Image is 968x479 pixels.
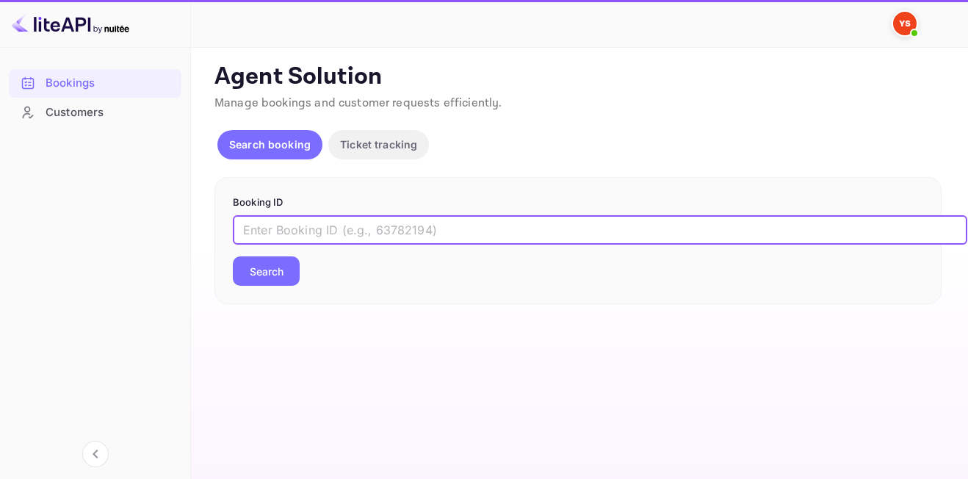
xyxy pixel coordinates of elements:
img: Yandex Support [893,12,917,35]
p: Agent Solution [214,62,942,92]
img: LiteAPI logo [12,12,129,35]
span: Manage bookings and customer requests efficiently. [214,96,502,111]
div: Bookings [46,75,174,92]
a: Bookings [9,69,181,96]
div: Customers [46,104,174,121]
p: Ticket tracking [340,137,417,152]
p: Booking ID [233,195,923,210]
div: Bookings [9,69,181,98]
input: Enter Booking ID (e.g., 63782194) [233,215,967,245]
button: Collapse navigation [82,441,109,467]
div: Customers [9,98,181,127]
button: Search [233,256,300,286]
a: Customers [9,98,181,126]
p: Search booking [229,137,311,152]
